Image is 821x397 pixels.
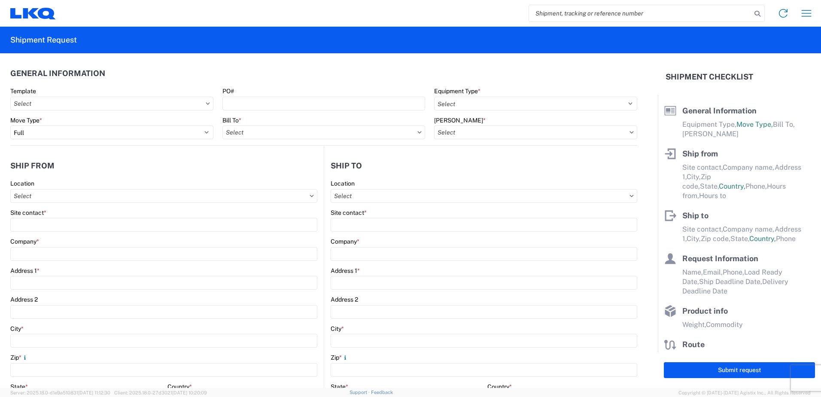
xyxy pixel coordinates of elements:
[331,162,362,170] h2: Ship to
[331,325,344,333] label: City
[10,383,28,391] label: State
[723,225,775,233] span: Company name,
[682,306,728,315] span: Product info
[434,116,486,124] label: [PERSON_NAME]
[10,180,34,187] label: Location
[723,163,775,171] span: Company name,
[682,120,736,128] span: Equipment Type,
[331,296,358,303] label: Address 2
[682,130,739,138] span: [PERSON_NAME]
[682,340,705,349] span: Route
[736,120,773,128] span: Move Type,
[682,225,723,233] span: Site contact,
[703,268,723,276] span: Email,
[222,87,234,95] label: PO#
[371,390,393,395] a: Feedback
[10,87,36,95] label: Template
[331,238,359,245] label: Company
[167,383,192,391] label: Country
[699,192,726,200] span: Hours to
[682,163,723,171] span: Site contact,
[331,189,637,203] input: Select
[222,125,426,139] input: Select
[10,267,40,275] label: Address 1
[666,72,753,82] h2: Shipment Checklist
[222,116,241,124] label: Bill To
[10,162,55,170] h2: Ship from
[10,189,317,203] input: Select
[10,390,110,395] span: Server: 2025.18.0-d1e9a510831
[10,69,105,78] h2: General Information
[487,383,512,391] label: Country
[682,149,718,158] span: Ship from
[701,235,730,243] span: Zip code,
[773,120,795,128] span: Bill To,
[78,390,110,395] span: [DATE] 11:12:30
[434,87,480,95] label: Equipment Type
[331,180,355,187] label: Location
[706,321,743,329] span: Commodity
[10,238,39,245] label: Company
[331,354,349,361] label: Zip
[749,235,776,243] span: Country,
[331,267,360,275] label: Address 1
[723,268,744,276] span: Phone,
[719,182,745,190] span: Country,
[730,235,749,243] span: State,
[10,116,42,124] label: Move Type
[350,390,371,395] a: Support
[529,5,751,21] input: Shipment, tracking or reference number
[745,182,767,190] span: Phone,
[10,296,38,303] label: Address 2
[331,383,348,391] label: State
[687,173,701,181] span: City,
[687,235,701,243] span: City,
[682,211,708,220] span: Ship to
[699,278,762,286] span: Ship Deadline Date,
[331,209,367,217] label: Site contact
[682,268,703,276] span: Name,
[172,390,207,395] span: [DATE] 10:20:09
[10,97,213,110] input: Select
[678,389,811,397] span: Copyright © [DATE]-[DATE] Agistix Inc., All Rights Reserved
[700,182,719,190] span: State,
[664,362,815,378] button: Submit request
[10,325,24,333] label: City
[114,390,207,395] span: Client: 2025.18.0-27d3021
[10,209,46,217] label: Site contact
[434,125,637,139] input: Select
[682,254,758,263] span: Request Information
[682,106,757,115] span: General Information
[776,235,796,243] span: Phone
[10,354,28,361] label: Zip
[682,321,706,329] span: Weight,
[10,35,77,45] h2: Shipment Request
